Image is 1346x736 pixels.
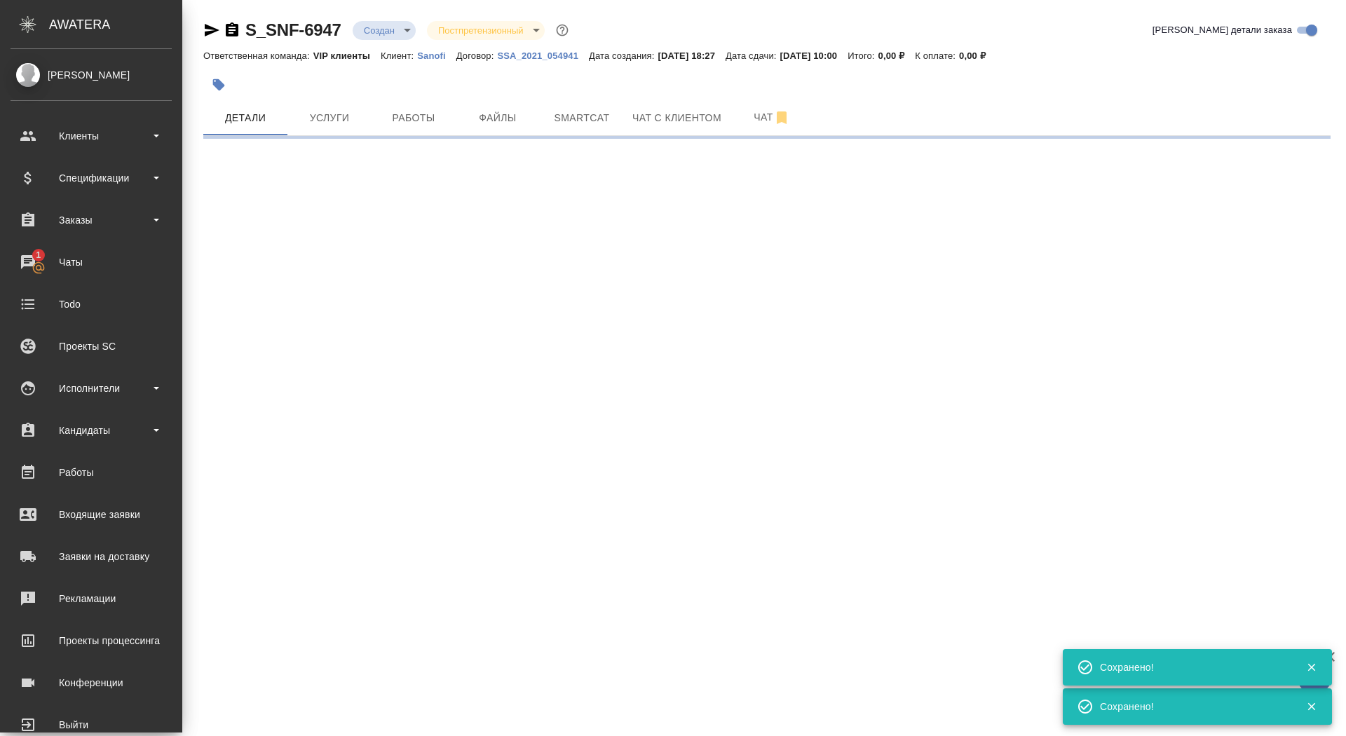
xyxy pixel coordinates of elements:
[632,109,721,127] span: Чат с клиентом
[11,336,172,357] div: Проекты SC
[848,50,878,61] p: Итого:
[4,539,179,574] a: Заявки на доставку
[464,109,531,127] span: Файлы
[1297,661,1326,674] button: Закрыть
[1153,23,1292,37] span: [PERSON_NAME] детали заказа
[353,21,416,40] div: Создан
[417,50,456,61] p: Sanofi
[548,109,616,127] span: Smartcat
[11,504,172,525] div: Входящие заявки
[915,50,959,61] p: К оплате:
[658,50,726,61] p: [DATE] 18:27
[245,20,341,39] a: S_SNF-6947
[11,294,172,315] div: Todo
[11,546,172,567] div: Заявки на доставку
[4,581,179,616] a: Рекламации
[11,125,172,146] div: Клиенты
[11,252,172,273] div: Чаты
[497,50,589,61] p: SSA_2021_054941
[959,50,996,61] p: 0,00 ₽
[203,50,313,61] p: Ответственная команда:
[224,22,240,39] button: Скопировать ссылку
[4,665,179,700] a: Конференции
[773,109,790,126] svg: Отписаться
[4,455,179,490] a: Работы
[456,50,498,61] p: Договор:
[434,25,528,36] button: Постпретензионный
[11,672,172,693] div: Конференции
[11,168,172,189] div: Спецификации
[553,21,571,39] button: Доп статусы указывают на важность/срочность заказа
[11,67,172,83] div: [PERSON_NAME]
[4,329,179,364] a: Проекты SC
[427,21,545,40] div: Создан
[4,497,179,532] a: Входящие заявки
[4,287,179,322] a: Todo
[11,462,172,483] div: Работы
[1100,700,1285,714] div: Сохранено!
[417,49,456,61] a: Sanofi
[212,109,279,127] span: Детали
[203,69,234,100] button: Добавить тэг
[780,50,848,61] p: [DATE] 10:00
[360,25,399,36] button: Создан
[296,109,363,127] span: Услуги
[4,623,179,658] a: Проекты процессинга
[11,630,172,651] div: Проекты процессинга
[1297,700,1326,713] button: Закрыть
[27,248,49,262] span: 1
[11,588,172,609] div: Рекламации
[11,378,172,399] div: Исполнители
[11,714,172,735] div: Выйти
[726,50,780,61] p: Дата сдачи:
[497,49,589,61] a: SSA_2021_054941
[11,420,172,441] div: Кандидаты
[589,50,658,61] p: Дата создания:
[380,109,447,127] span: Работы
[11,210,172,231] div: Заказы
[381,50,417,61] p: Клиент:
[49,11,182,39] div: AWATERA
[313,50,381,61] p: VIP клиенты
[738,109,805,126] span: Чат
[4,245,179,280] a: 1Чаты
[878,50,916,61] p: 0,00 ₽
[203,22,220,39] button: Скопировать ссылку для ЯМессенджера
[1100,660,1285,674] div: Сохранено!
